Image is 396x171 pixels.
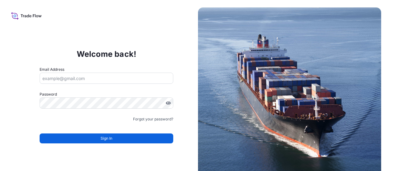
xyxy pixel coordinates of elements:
[40,91,173,97] label: Password
[166,101,171,106] button: Show password
[40,73,173,84] input: example@gmail.com
[77,49,136,59] p: Welcome back!
[101,135,112,142] span: Sign In
[40,133,173,143] button: Sign In
[40,66,64,73] label: Email Address
[133,116,173,122] a: Forgot your password?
